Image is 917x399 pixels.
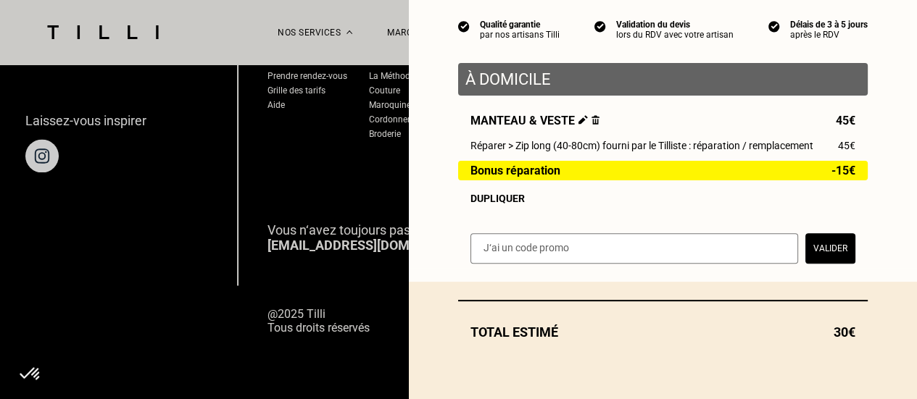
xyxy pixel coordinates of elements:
[458,324,868,340] div: Total estimé
[790,30,868,40] div: après le RDV
[470,114,599,127] span: Manteau & veste
[592,115,599,125] img: Supprimer
[578,115,588,125] img: Éditer
[616,30,734,40] div: lors du RDV avec votre artisan
[805,233,855,264] button: Valider
[768,20,780,33] img: icon list info
[470,233,798,264] input: J‘ai un code promo
[831,164,855,177] span: -15€
[480,30,560,40] div: par nos artisans Tilli
[458,20,470,33] img: icon list info
[838,140,855,151] span: 45€
[790,20,868,30] div: Délais de 3 à 5 jours
[480,20,560,30] div: Qualité garantie
[616,20,734,30] div: Validation du devis
[594,20,606,33] img: icon list info
[470,140,813,151] span: Réparer > Zip long (40-80cm) fourni par le Tilliste : réparation / remplacement
[834,324,855,340] span: 30€
[470,193,855,204] div: Dupliquer
[470,164,560,177] span: Bonus réparation
[465,70,860,88] p: À domicile
[836,114,855,127] span: 45€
